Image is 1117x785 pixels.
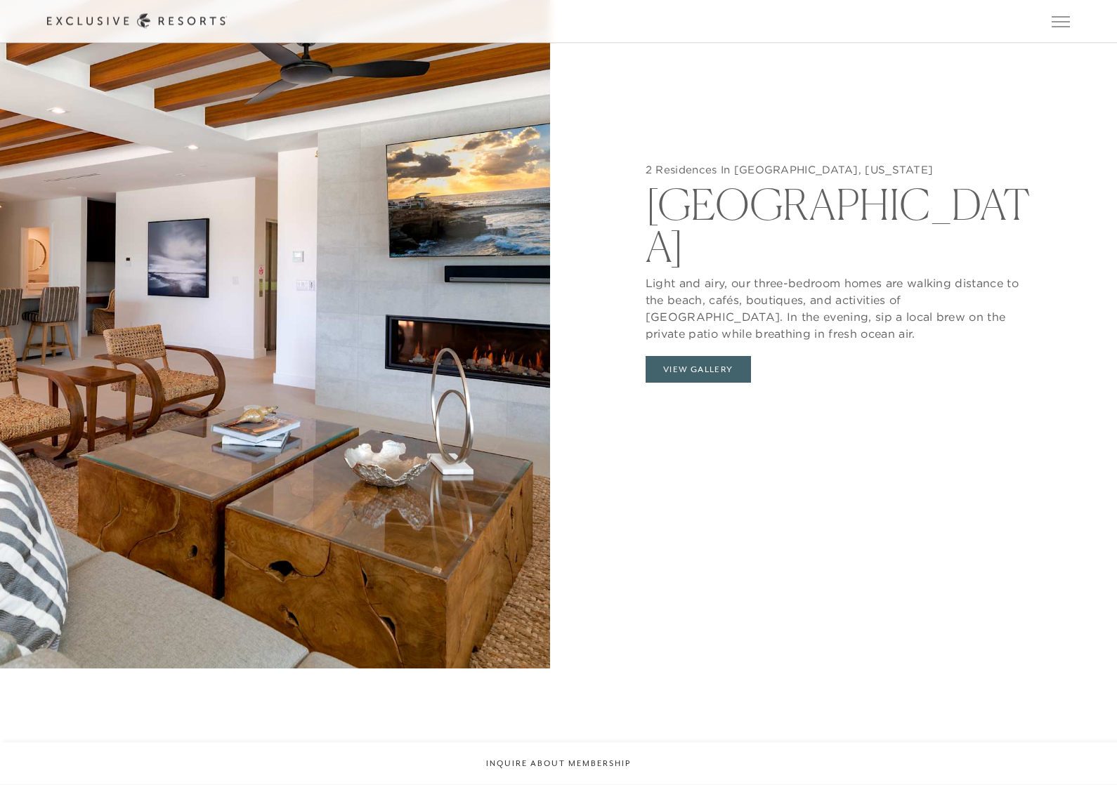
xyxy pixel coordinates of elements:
button: View Gallery [646,357,751,383]
p: Light and airy, our three-bedroom homes are walking distance to the beach, cafés, boutiques, and ... [646,268,1038,343]
h2: [GEOGRAPHIC_DATA] [646,177,1038,268]
iframe: Qualified Messenger [1052,720,1117,785]
button: Open navigation [1052,17,1070,27]
h5: 2 Residences In [GEOGRAPHIC_DATA], [US_STATE] [646,164,1038,178]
